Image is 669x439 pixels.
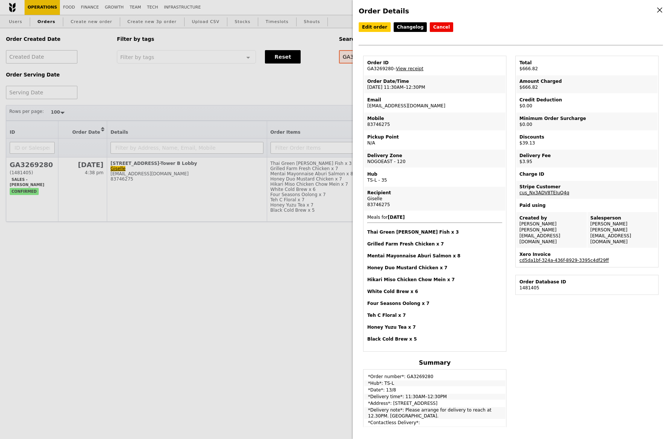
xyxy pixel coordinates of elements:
td: *Address*: [STREET_ADDRESS] [364,400,505,406]
div: Order ID [367,60,502,66]
div: Pickup Point [367,134,502,140]
a: cus_Nx3ADV8TEIuQ4q [519,190,569,195]
td: $39.13 [516,131,657,149]
span: – [394,66,396,71]
div: Total [519,60,654,66]
div: Salesperson [590,215,655,221]
span: Meals for [367,215,502,342]
td: GA3269280 [364,57,505,75]
h4: Honey Yuzu Tea x 7 [367,324,502,330]
h4: Mentai Mayonnaise Aburi Salmon x 8 [367,253,502,259]
h4: Black Cold Brew x 5 [367,336,502,342]
h4: Four Seasons Oolong x 7 [367,300,502,306]
div: Order Date/Time [367,78,502,84]
div: Delivery Zone [367,153,502,159]
b: [DATE] [388,215,405,220]
td: N/A [364,131,505,149]
td: NOGOEAST - 120 [364,150,505,168]
h4: Hikari Miso Chicken Chow Mein x 7 [367,277,502,283]
div: Discounts [519,134,654,140]
div: Order Database ID [519,279,654,285]
td: 1481405 [516,276,657,294]
div: Email [367,97,502,103]
a: View receipt [396,66,423,71]
td: $0.00 [516,113,657,130]
span: Order Details [359,7,409,15]
td: 83746275 [364,113,505,130]
h4: Honey Duo Mustard Chicken x 7 [367,265,502,271]
div: Amount Charged [519,78,654,84]
td: [EMAIL_ADDRESS][DOMAIN_NAME] [364,94,505,112]
h4: Summary [363,359,506,366]
div: Giselle [367,196,502,202]
td: *Customer*: [PERSON_NAME] [364,426,505,436]
div: Stripe Customer [519,184,654,190]
h4: Grilled Farm Fresh Chicken x 7 [367,241,502,247]
div: Xero Invoice [519,251,654,257]
div: Minimum Order Surcharge [519,116,654,121]
div: 83746275 [367,202,502,208]
td: TS-L - 35 [364,168,505,186]
td: *Delivery time*: 11:30AM–12:30PM [364,394,505,400]
td: *Hub*: TS-L [364,380,505,386]
div: Delivery Fee [519,153,654,159]
a: cd5da1bf-324a-436f-8929-3395c4df29ff [519,258,609,263]
td: *Order number*: GA3269280 [364,370,505,380]
a: Edit order [359,22,391,32]
td: $0.00 [516,94,657,112]
td: *Contactless Delivery*: [364,420,505,426]
div: Credit Deduction [519,97,654,103]
div: Charge ID [519,171,654,177]
td: *Date*: 13/8 [364,387,505,393]
h4: White Cold Brew x 6 [367,289,502,295]
td: $3.95 [516,150,657,168]
h4: Thai Green [PERSON_NAME] Fish x 3 [367,229,502,235]
td: [PERSON_NAME] [PERSON_NAME][EMAIL_ADDRESS][DOMAIN_NAME] [588,212,658,248]
div: Recipient [367,190,502,196]
td: $666.82 [516,75,657,93]
a: Changelog [394,22,427,32]
div: Paid using [519,202,654,208]
h4: Teh C Floral x 7 [367,312,502,318]
div: Hub [367,171,502,177]
td: $666.82 [516,57,657,75]
div: Created by [519,215,584,221]
button: Cancel [430,22,453,32]
td: *Delivery note*: Please arrange for delivery to reach at 12.30PM. [GEOGRAPHIC_DATA]. [364,407,505,419]
div: Mobile [367,116,502,121]
td: [PERSON_NAME] [PERSON_NAME][EMAIL_ADDRESS][DOMAIN_NAME] [516,212,587,248]
td: [DATE] 11:30AM–12:30PM [364,75,505,93]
